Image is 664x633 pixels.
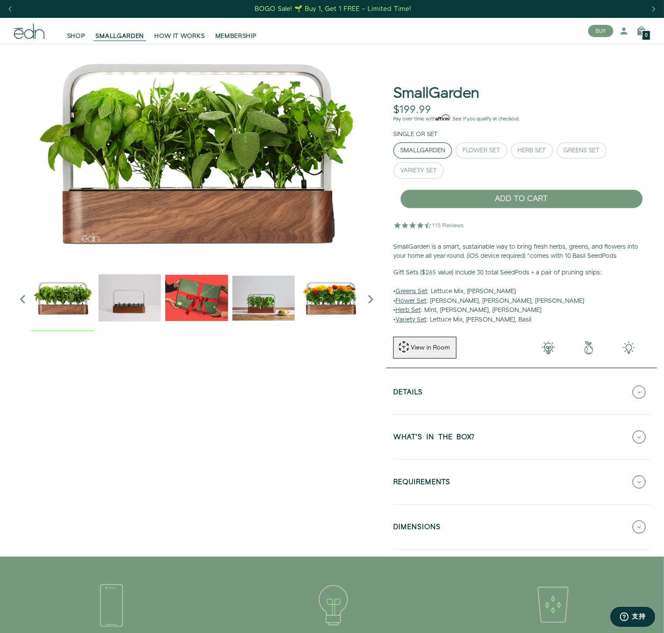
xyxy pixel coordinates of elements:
u: Herb Set [395,306,421,315]
div: SmallGarden [400,147,445,154]
u: Flower Set [395,297,426,305]
button: DIMENSIONS [393,512,650,542]
div: 1 / 6 [31,267,94,332]
span: 0 [645,33,648,38]
div: Greens Set [564,147,600,154]
iframe: 打开一个小组件，您可以在其中找到更多信息 [610,607,655,629]
a: BOGO Sale! 🌱 Buy 1, Get 1 FREE – Limited Time! [254,2,412,16]
div: $199.99 [393,104,431,116]
button: WHAT'S IN THE BOX? [393,422,650,452]
div: 4 / 6 [232,267,295,332]
span: MEMBERSHIP [215,32,257,41]
img: Official-EDN-SMALLGARDEN-HERB-HERO-SLV-2000px_1024x.png [31,267,94,329]
img: EMAILS_-_Holiday_21_PT1_28_9986b34a-7908-4121-b1c1-9595d1e43abe_1024x.png [165,267,228,329]
div: View in Room [410,343,451,352]
div: BOGO Sale! 🌱 Buy 1, Get 1 FREE – Limited Time! [255,4,411,14]
span: Affirm [436,115,450,121]
h1: SmallGarden [393,86,480,102]
button: View in Room [393,337,456,359]
i: Previous slide [14,291,31,308]
a: SMALLGARDEN [91,21,150,41]
div: 5 / 6 [299,267,362,332]
img: edn-smallgarden-tech.png [609,341,649,354]
button: REQUIREMENTS [393,467,650,497]
u: Greens Set [395,287,427,296]
button: Variety Set [393,162,444,179]
button: Greens Set [557,142,607,159]
img: 001-light-bulb.png [528,341,569,354]
div: Flower Set [463,147,501,154]
div: 1 / 6 [14,44,379,262]
p: Pay over time with . See if you qualify at checkout. [393,115,650,123]
span: SMALLGARDEN [96,32,144,41]
img: edn-trim-basil.2021-09-07_14_55_24_1024x.gif [99,267,161,329]
div: Variety Set [400,168,437,174]
img: green-earth.png [569,341,609,354]
button: Details [393,377,650,407]
a: HOW IT WORKS [149,21,210,41]
img: 4.5 star rating [393,216,465,234]
span: SHOP [67,32,85,41]
h5: Details [393,389,423,399]
p: • : Lettuce Mix, [PERSON_NAME] • : [PERSON_NAME], [PERSON_NAME], [PERSON_NAME] • : Mint, [PERSON_... [393,268,650,325]
img: edn-smallgarden-marigold-hero-SLV-2000px_1024x.png [299,267,362,329]
p: SmallGarden is a smart, sustainable way to bring fresh herbs, greens, and flowers into your home ... [393,243,650,261]
h5: REQUIREMENTS [393,479,450,489]
img: edn-smallgarden-mixed-herbs-table-product-2000px_1024x.jpg [232,267,295,329]
button: Herb Set [511,142,553,159]
i: Next slide [362,291,379,308]
button: Flower Set [456,142,507,159]
button: ADD TO CART [400,189,643,209]
div: 2 / 6 [99,267,161,332]
img: Official-EDN-SMALLGARDEN-HERB-HERO-SLV-2000px_4096x.png [14,44,379,262]
b: Gift Sets ($265 value) Include 30 total SeedPods + a pair of pruning snips: [393,268,602,277]
span: HOW IT WORKS [154,32,204,41]
u: Variety Set [395,315,426,324]
h5: WHAT'S IN THE BOX? [393,434,475,444]
div: Herb Set [518,147,546,154]
button: SmallGarden [393,142,452,159]
a: SHOP [62,21,91,41]
label: Single or Set [393,130,438,139]
button: BUY [588,25,613,37]
h5: DIMENSIONS [393,524,441,534]
div: 3 / 6 [165,267,228,332]
a: MEMBERSHIP [210,21,262,41]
